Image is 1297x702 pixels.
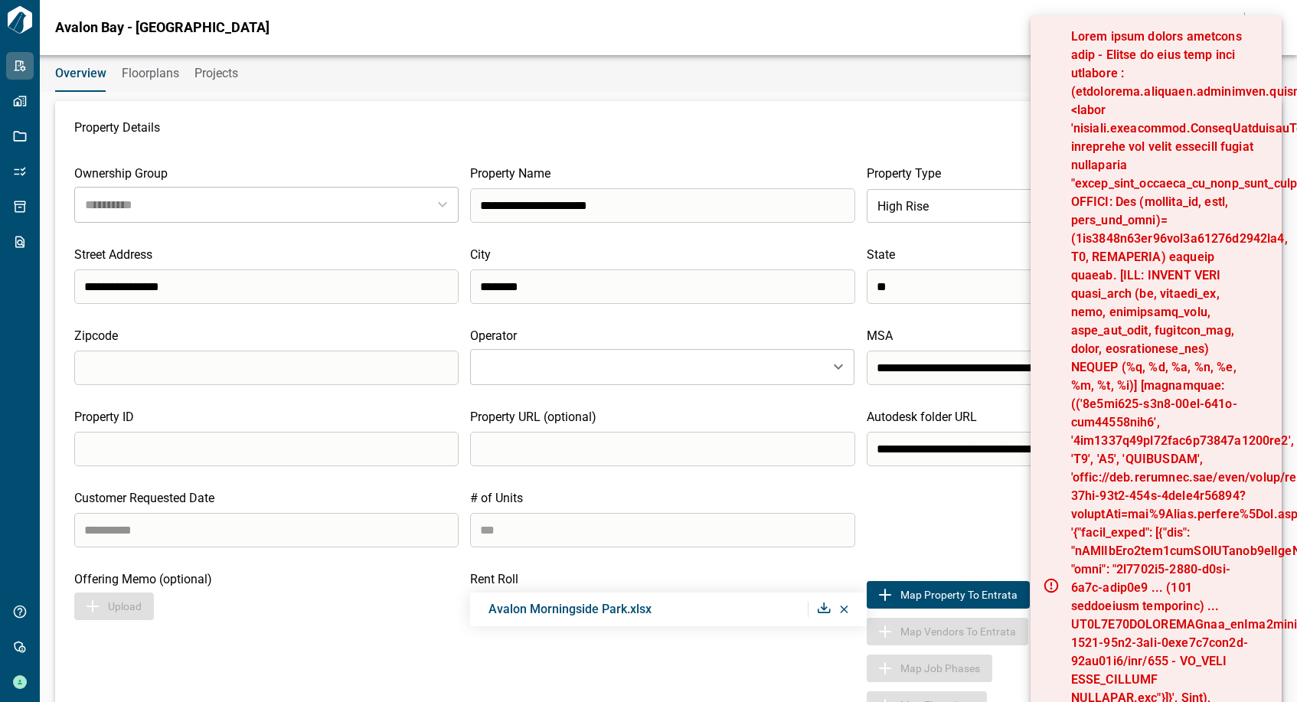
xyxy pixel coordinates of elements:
[74,513,459,547] input: search
[867,581,1030,609] button: Map to EntrataMap Property to Entrata
[74,410,134,424] span: Property ID
[470,432,854,466] input: search
[74,166,168,181] span: Ownership Group
[194,66,238,81] span: Projects
[55,20,270,35] span: Avalon Bay - [GEOGRAPHIC_DATA]
[470,269,854,304] input: search
[470,166,550,181] span: Property Name
[867,432,1216,466] input: search
[74,247,152,262] span: Street Address
[470,410,596,424] span: Property URL (optional)
[74,269,459,304] input: search
[470,328,517,343] span: Operator
[470,491,523,505] span: # of Units
[867,410,977,424] span: Autodesk folder URL
[74,120,160,151] span: Property Details
[40,55,1297,92] div: base tabs
[828,356,849,377] button: Open
[867,247,895,262] span: State
[74,572,212,586] span: Offering Memo (optional)
[74,491,214,505] span: Customer Requested Date
[74,328,118,343] span: Zipcode
[867,269,1251,304] input: search
[488,602,652,616] span: Avalon Morningside Park.xlsx
[470,188,854,223] input: search
[876,586,894,604] img: Map to Entrata
[122,66,179,81] span: Floorplans
[74,432,459,466] input: search
[867,328,893,343] span: MSA
[55,66,106,81] span: Overview
[470,572,518,586] span: Rent Roll
[867,184,1256,227] div: High Rise
[867,351,1251,385] input: search
[470,247,491,262] span: City
[867,166,941,181] span: Property Type
[74,351,459,385] input: search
